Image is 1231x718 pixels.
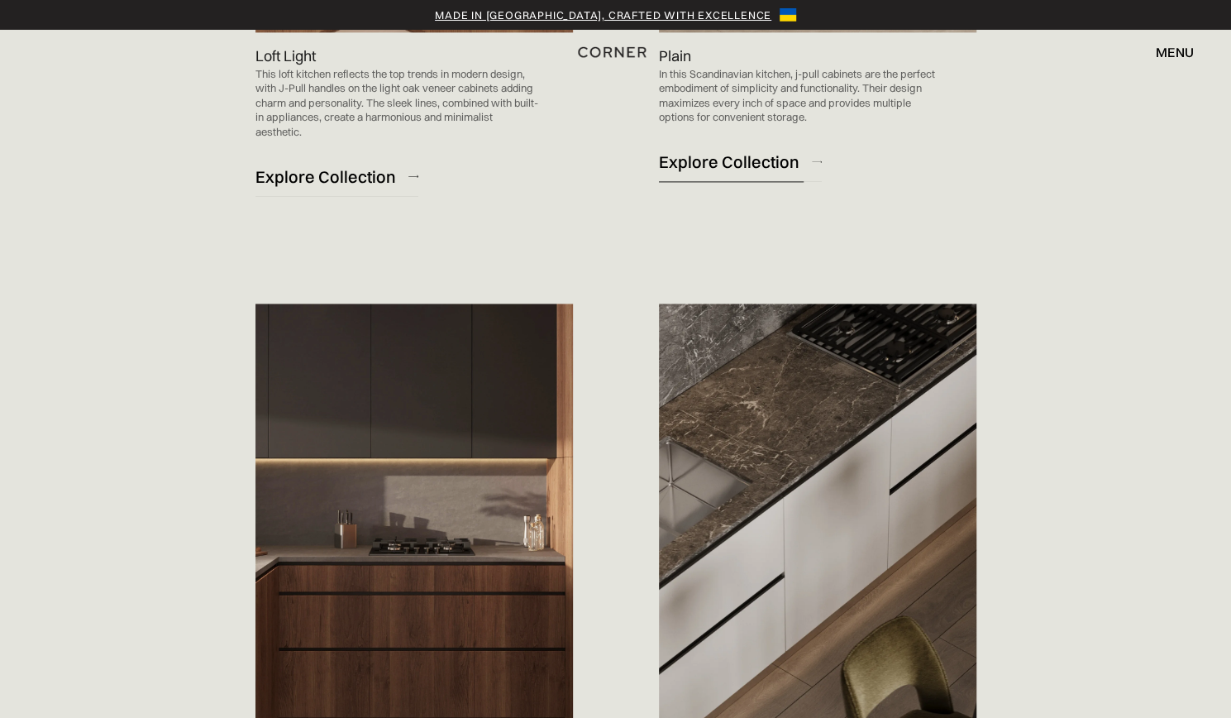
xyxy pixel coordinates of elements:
div: menu [1156,45,1194,59]
a: home [561,41,669,63]
a: Explore Collection [255,156,418,197]
p: In this Scandinavian kitchen, j-pull cabinets are the perfect embodiment of simplicity and functi... [659,67,943,125]
a: Explore Collection [659,141,822,182]
a: Made in [GEOGRAPHIC_DATA], crafted with excellence [435,7,771,23]
div: Explore Collection [659,151,799,173]
div: Explore Collection [255,165,396,188]
p: This loft kitchen reflects the top trends in modern design, with J-Pull handles on the light oak ... [255,67,540,140]
div: menu [1139,38,1194,66]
